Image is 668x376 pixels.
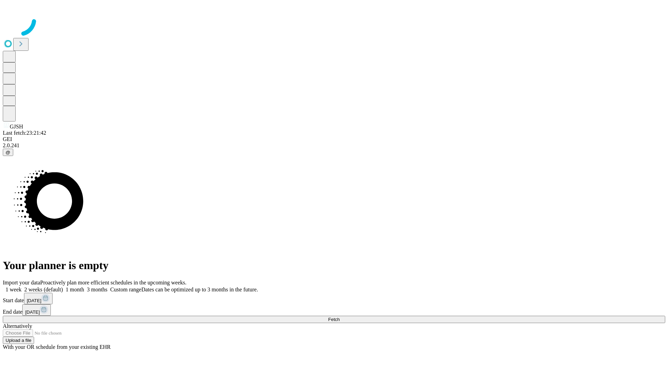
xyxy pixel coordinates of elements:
[87,287,108,292] span: 3 months
[3,149,13,156] button: @
[3,316,665,323] button: Fetch
[3,304,665,316] div: End date
[3,136,665,142] div: GEI
[22,304,51,316] button: [DATE]
[10,124,23,130] span: GJSH
[3,142,665,149] div: 2.0.241
[110,287,141,292] span: Custom range
[3,130,46,136] span: Last fetch: 23:21:42
[3,293,665,304] div: Start date
[6,150,10,155] span: @
[6,287,22,292] span: 1 week
[27,298,41,303] span: [DATE]
[3,323,32,329] span: Alternatively
[328,317,340,322] span: Fetch
[24,293,53,304] button: [DATE]
[3,337,34,344] button: Upload a file
[3,259,665,272] h1: Your planner is empty
[40,280,186,285] span: Proactively plan more efficient schedules in the upcoming weeks.
[66,287,84,292] span: 1 month
[25,310,40,315] span: [DATE]
[3,344,111,350] span: With your OR schedule from your existing EHR
[24,287,63,292] span: 2 weeks (default)
[3,280,40,285] span: Import your data
[141,287,258,292] span: Dates can be optimized up to 3 months in the future.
